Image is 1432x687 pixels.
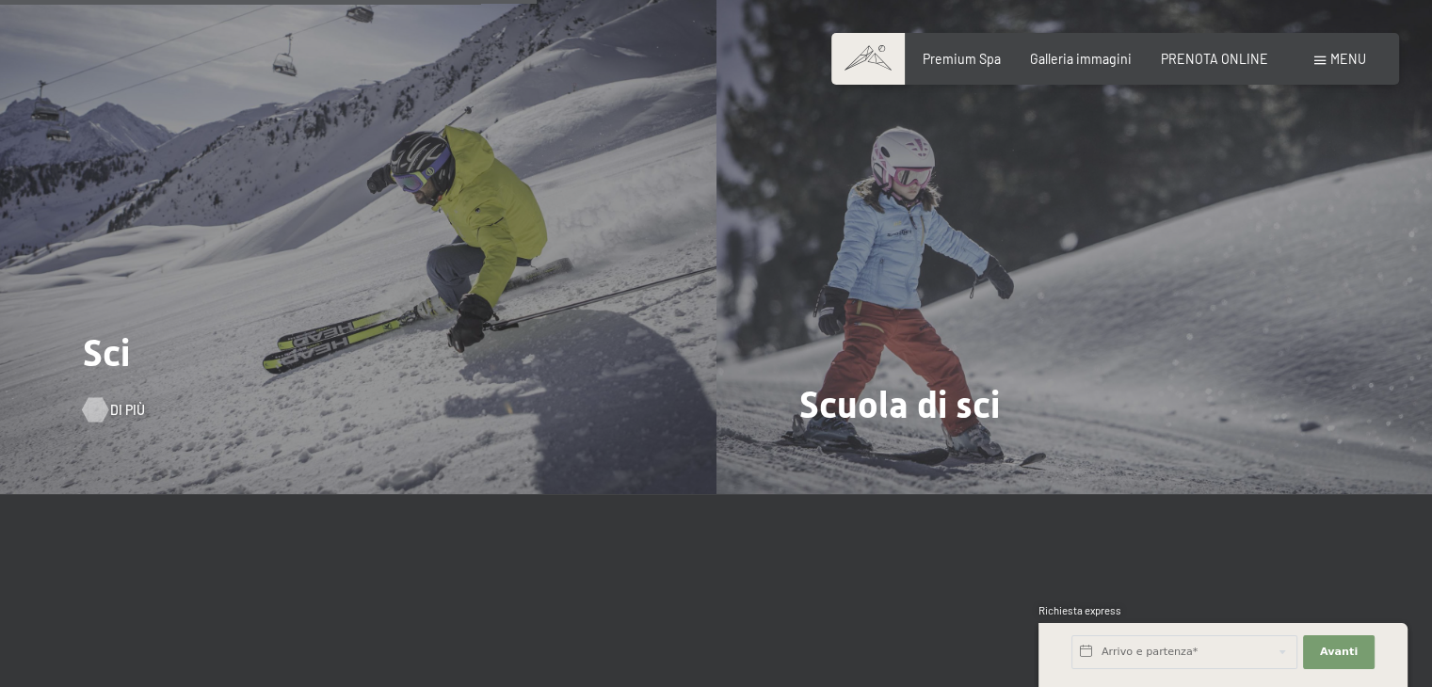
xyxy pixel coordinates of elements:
span: Avanti [1320,645,1358,660]
span: Scuola di sci [799,383,1000,426]
a: Di più [83,401,126,420]
a: Premium Spa [923,51,1001,67]
span: Sci [83,331,130,375]
a: Galleria immagini [1030,51,1132,67]
span: Di più [110,401,145,420]
button: Avanti [1303,635,1375,669]
span: Menu [1330,51,1366,67]
span: Richiesta express [1038,604,1121,616]
a: PRENOTA ONLINE [1161,51,1268,67]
